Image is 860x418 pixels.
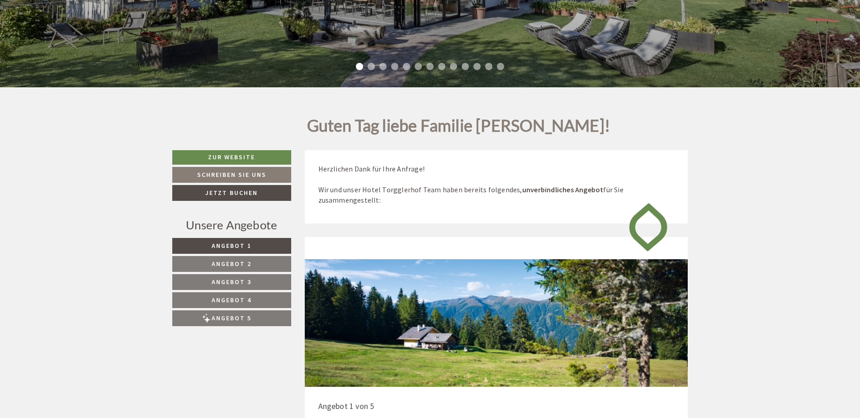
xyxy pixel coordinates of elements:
[305,259,688,387] img: wander-wellness-woche-in-suedtirol-De6-cwm-5915p.jpg
[172,217,291,233] div: Unsere Angebote
[172,167,291,183] a: Schreiben Sie uns
[212,260,251,268] span: Angebot 2
[172,185,291,201] a: Jetzt buchen
[213,44,342,51] small: 11:20
[622,195,674,259] img: image
[318,401,374,411] span: Angebot 1 von 5
[212,296,251,304] span: Angebot 4
[208,25,349,52] div: Guten Tag, wie können wir Ihnen helfen?
[172,150,291,165] a: Zur Website
[318,164,675,205] p: Herzlichen Dank für Ihre Anfrage! Wir und unser Hotel Torgglerhof Team haben bereits folgendes, f...
[213,27,342,34] div: Sie
[522,185,604,194] strong: unverbindliches Angebot
[161,7,194,23] div: [DATE]
[307,117,610,139] h1: Guten Tag liebe Familie [PERSON_NAME]!
[212,278,251,286] span: Angebot 3
[212,242,251,250] span: Angebot 1
[212,314,251,322] span: Angebot 5
[302,238,356,254] button: Senden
